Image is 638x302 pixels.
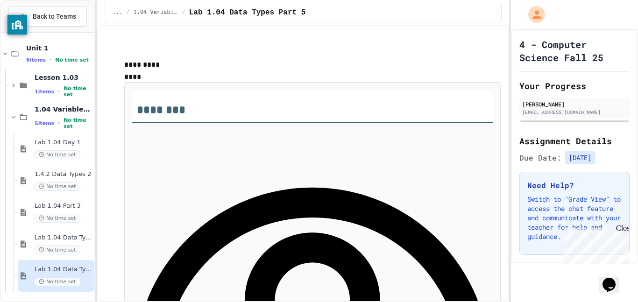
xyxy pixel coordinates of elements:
span: • [50,56,51,63]
span: Back to Teams [33,12,76,21]
span: No time set [35,214,80,223]
iframe: chat widget [599,265,629,293]
span: 5 items [35,120,54,126]
h2: Your Progress [519,79,630,92]
span: 1.04 Variables and User Input [35,105,92,113]
span: / [126,9,129,16]
div: Chat with us now!Close [4,4,64,59]
span: Lab 1.04 Data Types Part 5 [35,266,92,274]
div: [PERSON_NAME] [522,100,627,108]
span: Lab 1.04 Data Types Part 5 [189,7,306,18]
div: My Account [518,4,547,25]
span: No time set [64,85,92,98]
span: Lesson 1.03 [35,73,92,82]
p: Switch to "Grade View" to access the chat feature and communicate with your teacher for help and ... [527,195,622,241]
span: / [182,9,185,16]
span: No time set [35,246,80,254]
span: Lab 1.04 Day 1 [35,139,92,147]
h3: Need Help? [527,180,622,191]
span: 1.4.2 Data Types 2 [35,170,92,178]
span: ... [113,9,123,16]
span: No time set [55,57,89,63]
span: [DATE] [565,151,595,164]
h2: Assignment Details [519,134,630,147]
button: Back to Teams [8,7,87,27]
span: No time set [64,117,92,129]
span: Lab 1.04 Part 3 [35,202,92,210]
span: • [58,119,60,127]
span: 1 items [35,89,54,95]
button: privacy banner [7,15,27,35]
iframe: chat widget [560,224,629,264]
span: No time set [35,277,80,286]
h1: 4 - Computer Science Fall 25 [519,38,630,64]
span: No time set [35,150,80,159]
div: [EMAIL_ADDRESS][DOMAIN_NAME] [522,109,627,116]
span: No time set [35,182,80,191]
span: • [58,88,60,95]
span: Unit 1 [26,44,92,52]
span: Due Date: [519,152,561,163]
span: Lab 1.04 Data Types Part 4 [35,234,92,242]
span: 1.04 Variables and User Input [134,9,178,16]
span: 6 items [26,57,46,63]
